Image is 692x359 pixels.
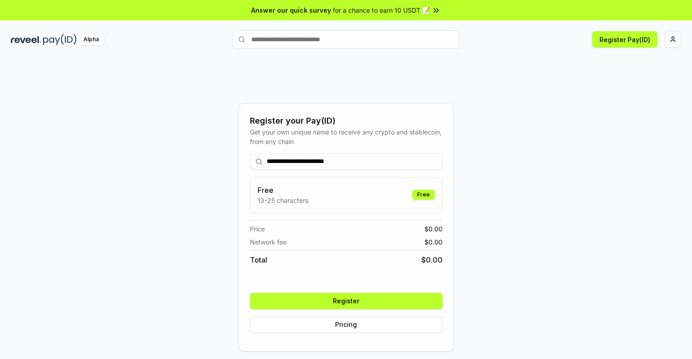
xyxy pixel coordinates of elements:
[250,316,443,333] button: Pricing
[424,237,443,247] span: $ 0.00
[250,224,265,234] span: Price
[250,237,287,247] span: Network fee
[421,254,443,265] span: $ 0.00
[258,185,308,196] h3: Free
[592,31,658,48] button: Register Pay(ID)
[250,127,443,146] div: Get your own unique name to receive any crypto and stablecoin, from any chain
[412,190,435,200] div: Free
[78,34,104,45] div: Alpha
[333,5,430,15] span: for a chance to earn 10 USDT 📝
[250,293,443,309] button: Register
[43,34,77,45] img: pay_id
[258,196,308,205] p: 13-25 characters
[251,5,331,15] span: Answer our quick survey
[11,34,41,45] img: reveel_dark
[424,224,443,234] span: $ 0.00
[250,254,267,265] span: Total
[250,115,443,127] div: Register your Pay(ID)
